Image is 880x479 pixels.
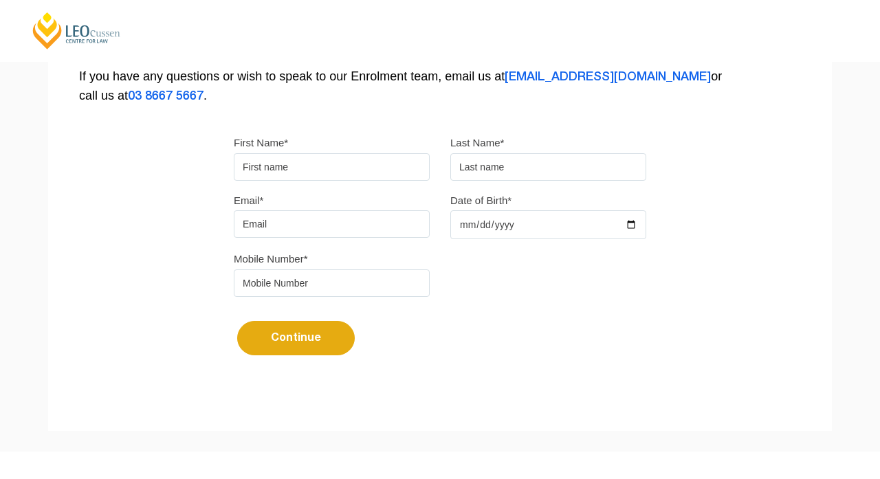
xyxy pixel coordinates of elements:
input: First name [234,153,430,181]
label: Date of Birth* [450,194,511,208]
a: [PERSON_NAME] Centre for Law [31,11,122,50]
a: 03 8667 5667 [128,91,203,102]
input: Last name [450,153,646,181]
label: Email* [234,194,263,208]
label: Last Name* [450,136,504,150]
a: [EMAIL_ADDRESS][DOMAIN_NAME] [505,71,711,82]
label: Mobile Number* [234,252,308,266]
input: Email [234,210,430,238]
button: Continue [237,321,355,355]
input: Mobile Number [234,269,430,297]
label: First Name* [234,136,288,150]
